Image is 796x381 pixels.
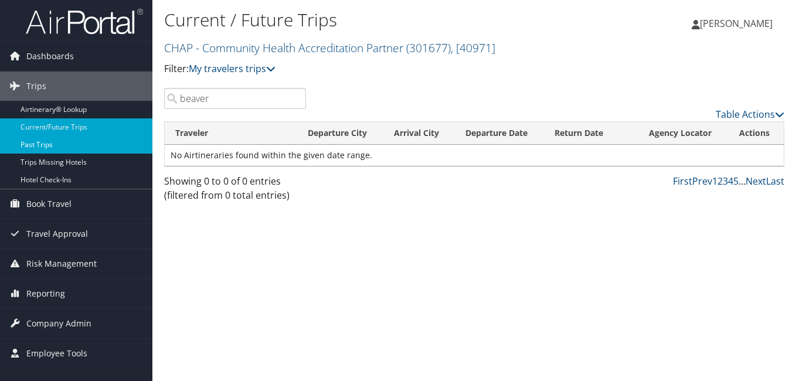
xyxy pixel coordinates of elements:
th: Departure City: activate to sort column ascending [297,122,383,145]
th: Traveler: activate to sort column ascending [165,122,297,145]
span: Trips [26,72,46,101]
input: Search Traveler or Arrival City [164,88,306,109]
span: [PERSON_NAME] [700,17,773,30]
span: Employee Tools [26,339,87,368]
a: 2 [717,175,723,188]
span: , [ 40971 ] [451,40,495,56]
span: Company Admin [26,309,91,338]
span: ( 301677 ) [406,40,451,56]
span: Risk Management [26,249,97,278]
th: Actions [729,122,784,145]
p: Filter: [164,62,577,77]
h1: Current / Future Trips [164,8,577,32]
div: Showing 0 to 0 of 0 entries (filtered from 0 total entries) [164,174,306,208]
th: Departure Date: activate to sort column descending [455,122,544,145]
a: [PERSON_NAME] [692,6,784,41]
a: Last [766,175,784,188]
a: 5 [733,175,739,188]
img: airportal-logo.png [26,8,143,35]
a: CHAP - Community Health Accreditation Partner [164,40,495,56]
span: Dashboards [26,42,74,71]
th: Agency Locator: activate to sort column ascending [638,122,728,145]
a: Next [746,175,766,188]
td: No Airtineraries found within the given date range. [165,145,729,166]
a: My travelers trips [189,62,275,75]
a: 3 [723,175,728,188]
a: First [673,175,692,188]
span: Travel Approval [26,219,88,249]
th: Return Date: activate to sort column ascending [544,122,638,145]
span: Book Travel [26,189,72,219]
th: Arrival City: activate to sort column ascending [383,122,454,145]
span: … [739,175,746,188]
a: 4 [728,175,733,188]
a: Table Actions [716,108,784,121]
a: 1 [712,175,717,188]
a: Prev [692,175,712,188]
span: Reporting [26,279,65,308]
